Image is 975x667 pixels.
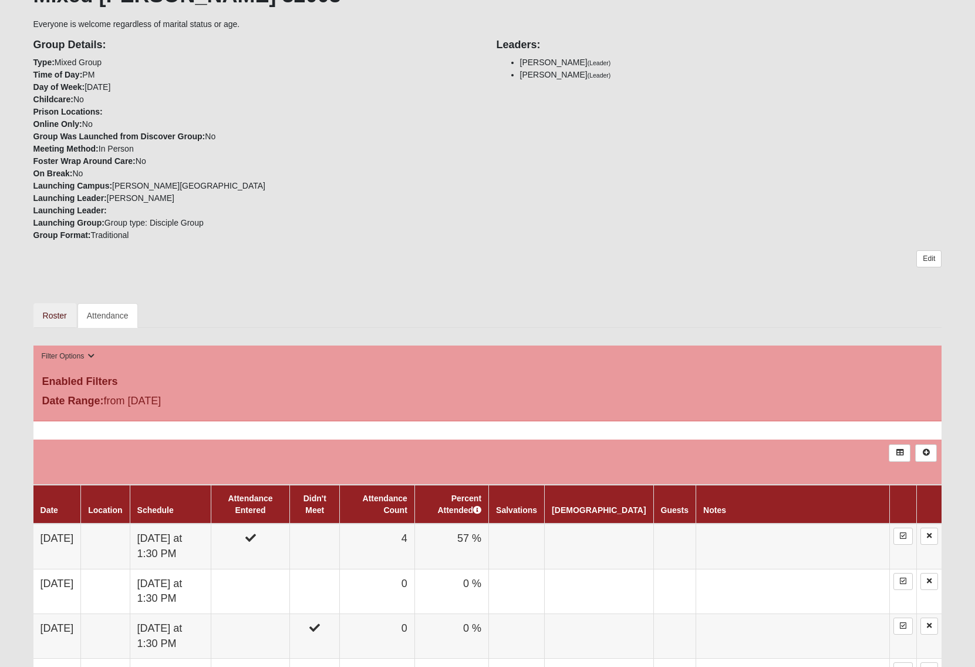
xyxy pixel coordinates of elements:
[363,494,407,515] a: Attendance Count
[545,485,653,524] th: [DEMOGRAPHIC_DATA]
[33,58,55,67] strong: Type:
[520,69,942,81] li: [PERSON_NAME]
[915,444,937,461] a: Alt+N
[33,230,91,240] strong: Group Format:
[520,56,942,69] li: [PERSON_NAME]
[25,31,488,242] div: Mixed Group PM [DATE] No No No In Person No No [PERSON_NAME][GEOGRAPHIC_DATA] [PERSON_NAME] Group...
[703,505,726,515] a: Notes
[437,494,481,515] a: Percent Attended
[414,524,488,569] td: 57 %
[920,528,938,545] a: Delete
[33,144,99,153] strong: Meeting Method:
[33,132,205,141] strong: Group Was Launched from Discover Group:
[893,528,913,545] a: Enter Attendance
[33,39,479,52] h4: Group Details:
[889,444,910,461] a: Export to Excel
[33,119,82,129] strong: Online Only:
[414,569,488,614] td: 0 %
[33,614,81,659] td: [DATE]
[42,376,933,388] h4: Enabled Filters
[33,169,73,178] strong: On Break:
[228,494,272,515] a: Attendance Entered
[130,569,211,614] td: [DATE] at 1:30 PM
[33,82,85,92] strong: Day of Week:
[916,250,942,267] a: Edit
[33,206,107,215] strong: Launching Leader:
[130,524,211,569] td: [DATE] at 1:30 PM
[38,350,99,363] button: Filter Options
[920,618,938,635] a: Delete
[33,156,136,166] strong: Foster Wrap Around Care:
[920,573,938,590] a: Delete
[303,494,326,515] a: Didn't Meet
[33,193,107,203] strong: Launching Leader:
[489,485,545,524] th: Salvations
[340,524,414,569] td: 4
[42,393,104,409] label: Date Range:
[33,524,81,569] td: [DATE]
[33,218,104,227] strong: Launching Group:
[588,59,611,66] small: (Leader)
[33,393,336,412] div: from [DATE]
[414,614,488,659] td: 0 %
[33,70,83,79] strong: Time of Day:
[88,505,122,515] a: Location
[33,181,113,190] strong: Launching Campus:
[41,505,58,515] a: Date
[33,303,76,328] a: Roster
[137,505,174,515] a: Schedule
[130,614,211,659] td: [DATE] at 1:30 PM
[33,95,73,104] strong: Childcare:
[588,72,611,79] small: (Leader)
[33,107,103,116] strong: Prison Locations:
[893,573,913,590] a: Enter Attendance
[893,618,913,635] a: Enter Attendance
[33,569,81,614] td: [DATE]
[77,303,138,328] a: Attendance
[340,569,414,614] td: 0
[653,485,696,524] th: Guests
[497,39,942,52] h4: Leaders:
[340,614,414,659] td: 0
